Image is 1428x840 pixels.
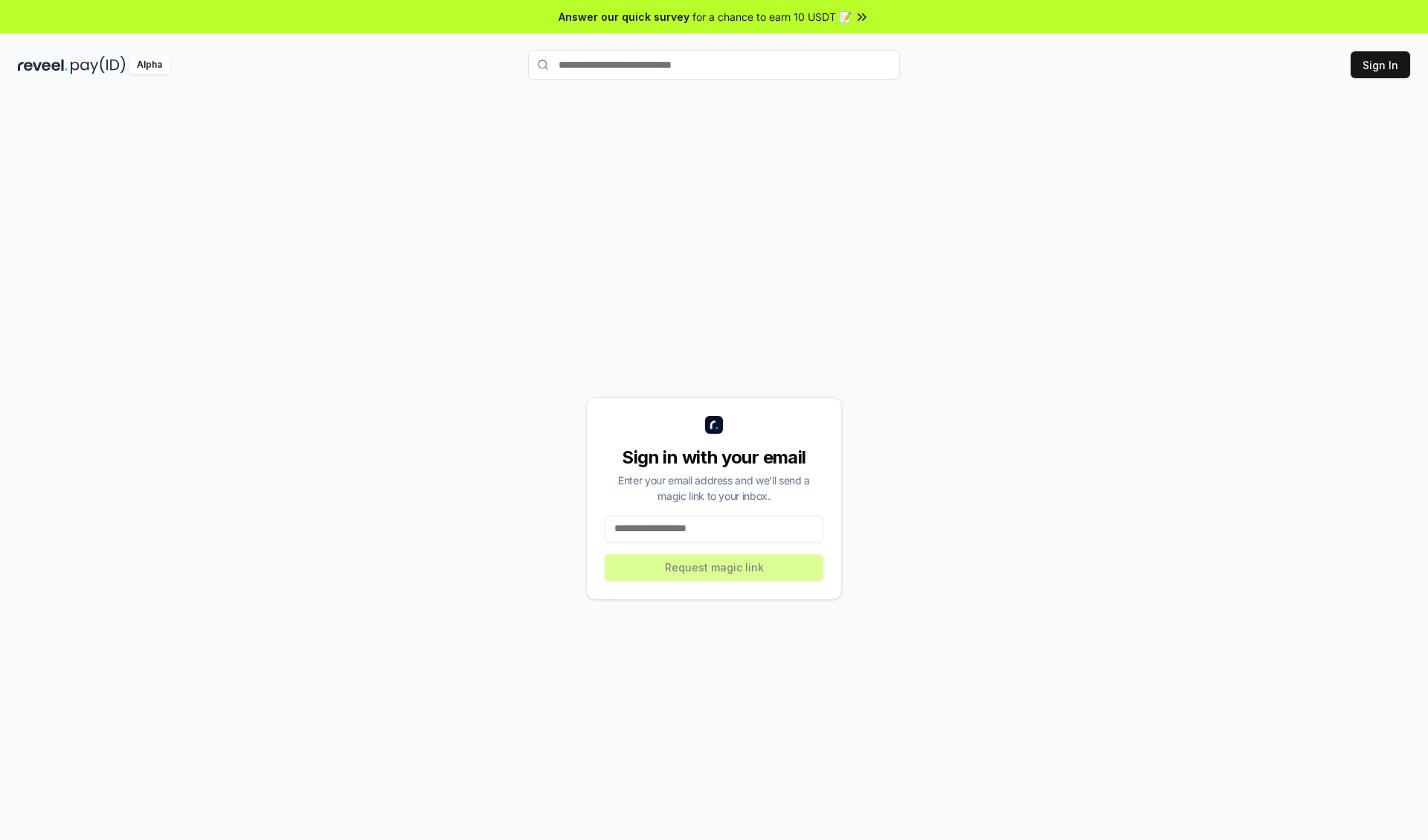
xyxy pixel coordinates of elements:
span: for a chance to earn 10 USDT 📝 [692,9,852,25]
img: logo_small [705,416,723,434]
div: Sign in with your email [605,446,823,469]
span: Answer our quick survey [559,9,689,25]
div: Enter your email address and we’ll send a magic link to your inbox. [605,472,823,504]
img: reveel_dark [18,56,68,74]
div: Alpha [129,56,170,74]
img: pay_id [71,56,126,74]
button: Sign In [1351,51,1410,78]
